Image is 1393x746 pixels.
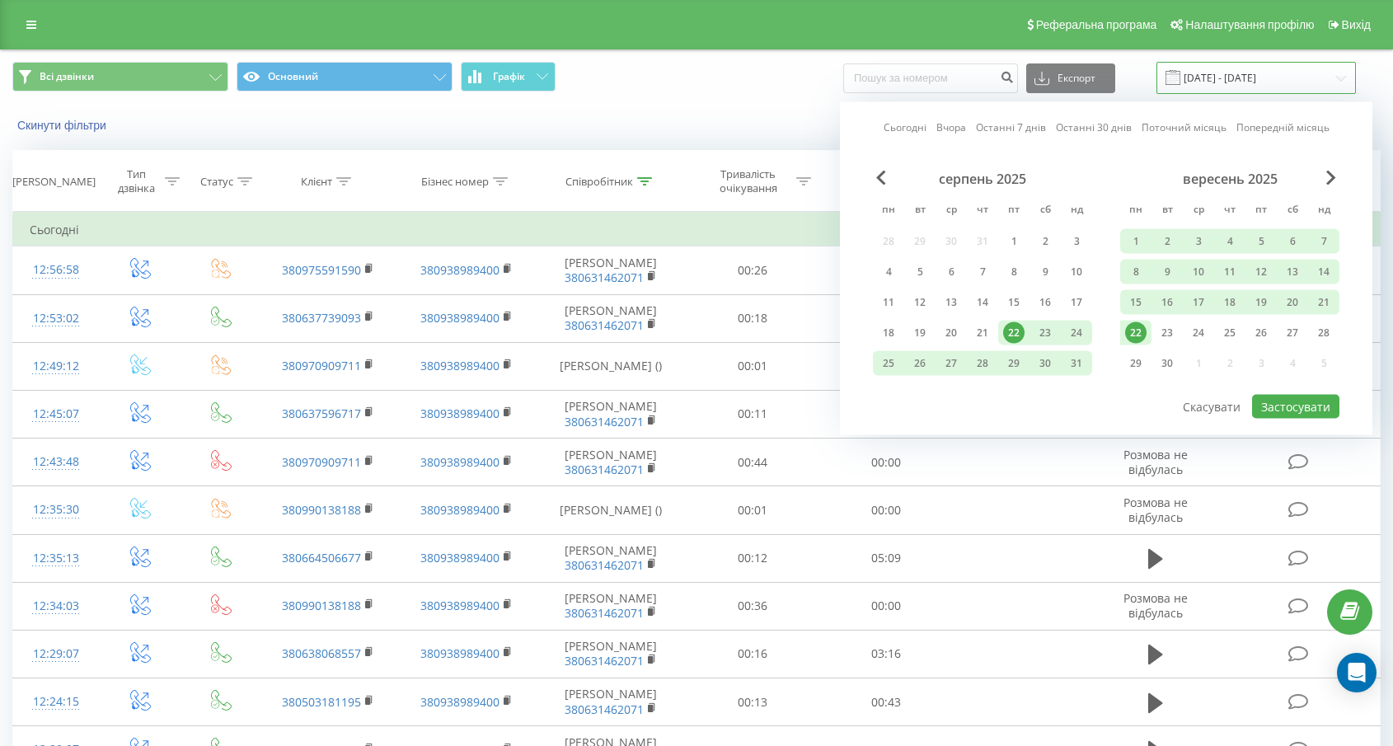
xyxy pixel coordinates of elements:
[1064,199,1089,223] abbr: неділя
[686,439,819,486] td: 00:44
[1217,199,1242,223] abbr: четвер
[1186,199,1211,223] abbr: середа
[970,199,995,223] abbr: четвер
[536,534,685,582] td: [PERSON_NAME]
[536,390,685,438] td: [PERSON_NAME]
[819,246,953,294] td: 00:00
[13,213,1381,246] td: Сьогодні
[536,486,685,534] td: [PERSON_NAME] ()
[1313,261,1334,283] div: 14
[1061,229,1092,254] div: нд 3 серп 2025 р.
[1034,292,1056,313] div: 16
[819,342,953,390] td: 00:00
[113,167,161,195] div: Тип дзвінка
[30,446,82,478] div: 12:43:48
[565,317,644,333] a: 380631462071
[873,171,1092,187] div: серпень 2025
[30,398,82,430] div: 12:45:07
[536,678,685,726] td: [PERSON_NAME]
[282,598,361,613] a: 380990138188
[1280,199,1305,223] abbr: субота
[1033,199,1058,223] abbr: субота
[1034,322,1056,344] div: 23
[1003,231,1025,252] div: 1
[1156,353,1178,374] div: 30
[565,270,644,285] a: 380631462071
[686,294,819,342] td: 00:18
[1066,353,1087,374] div: 31
[1003,292,1025,313] div: 15
[282,262,361,278] a: 380975591590
[1151,290,1183,315] div: вт 16 вер 2025 р.
[967,351,998,376] div: чт 28 серп 2025 р.
[1151,351,1183,376] div: вт 30 вер 2025 р.
[282,502,361,518] a: 380990138188
[282,550,361,565] a: 380664506677
[565,175,633,189] div: Співробітник
[282,406,361,421] a: 380637596717
[30,350,82,382] div: 12:49:12
[1308,290,1339,315] div: нд 21 вер 2025 р.
[1214,321,1245,345] div: чт 25 вер 2025 р.
[843,63,1018,93] input: Пошук за номером
[1174,395,1250,419] button: Скасувати
[1250,322,1272,344] div: 26
[1061,260,1092,284] div: нд 10 серп 2025 р.
[565,462,644,477] a: 380631462071
[1188,261,1209,283] div: 10
[1151,260,1183,284] div: вт 9 вер 2025 р.
[686,678,819,726] td: 00:13
[420,598,500,613] a: 380938989400
[686,582,819,630] td: 00:36
[1003,322,1025,344] div: 22
[909,261,931,283] div: 5
[904,321,936,345] div: вт 19 серп 2025 р.
[565,701,644,717] a: 380631462071
[420,645,500,661] a: 380938989400
[420,454,500,470] a: 380938989400
[1214,260,1245,284] div: чт 11 вер 2025 р.
[998,260,1030,284] div: пт 8 серп 2025 р.
[873,290,904,315] div: пн 11 серп 2025 р.
[30,542,82,575] div: 12:35:13
[421,175,489,189] div: Бізнес номер
[1326,171,1336,185] span: Next Month
[1183,290,1214,315] div: ср 17 вер 2025 р.
[282,694,361,710] a: 380503181195
[420,358,500,373] a: 380938989400
[1061,321,1092,345] div: нд 24 серп 2025 р.
[1036,18,1157,31] span: Реферальна програма
[837,167,926,195] div: Тривалість розмови
[536,342,685,390] td: [PERSON_NAME] ()
[940,322,962,344] div: 20
[1030,229,1061,254] div: сб 2 серп 2025 р.
[1061,290,1092,315] div: нд 17 серп 2025 р.
[1185,18,1314,31] span: Налаштування профілю
[940,353,962,374] div: 27
[819,678,953,726] td: 00:43
[282,310,361,326] a: 380637739093
[998,321,1030,345] div: пт 22 серп 2025 р.
[819,630,953,678] td: 03:16
[1151,229,1183,254] div: вт 2 вер 2025 р.
[1120,321,1151,345] div: пн 22 вер 2025 р.
[30,638,82,670] div: 12:29:07
[1066,292,1087,313] div: 17
[972,261,993,283] div: 7
[1123,590,1188,621] span: Розмова не відбулась
[536,246,685,294] td: [PERSON_NAME]
[30,254,82,286] div: 12:56:58
[493,71,525,82] span: Графік
[908,199,932,223] abbr: вівторок
[967,321,998,345] div: чт 21 серп 2025 р.
[1188,322,1209,344] div: 24
[998,229,1030,254] div: пт 1 серп 2025 р.
[1219,231,1241,252] div: 4
[565,653,644,669] a: 380631462071
[909,292,931,313] div: 12
[30,686,82,718] div: 12:24:15
[1156,261,1178,283] div: 9
[967,290,998,315] div: чт 14 серп 2025 р.
[1219,292,1241,313] div: 18
[686,246,819,294] td: 00:26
